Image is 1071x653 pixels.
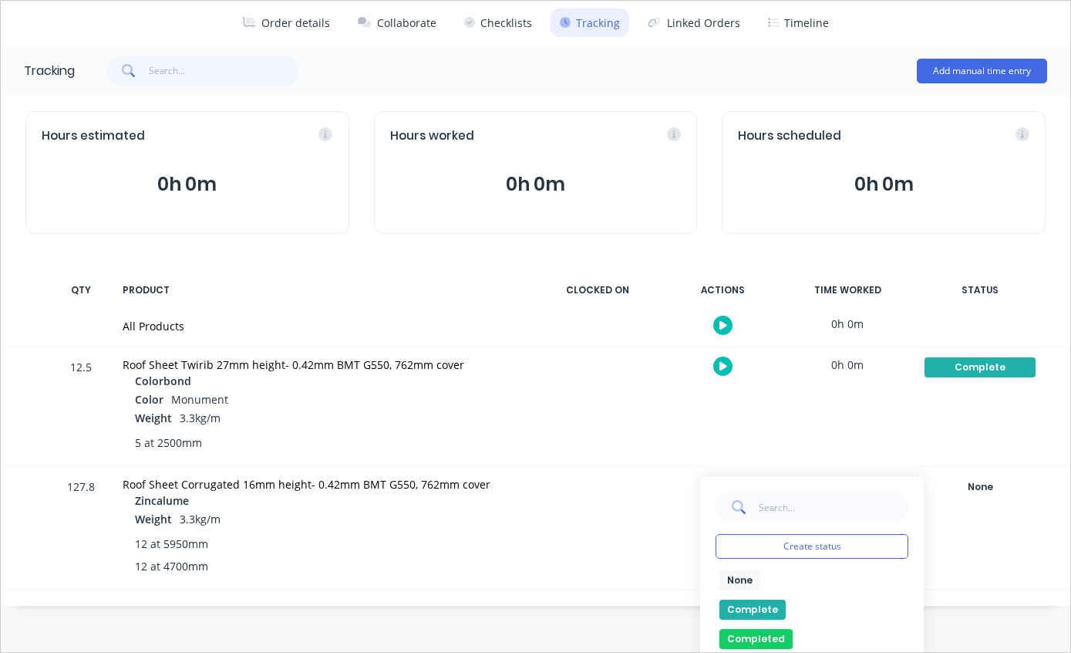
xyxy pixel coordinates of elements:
[924,476,1036,498] button: None
[716,534,908,559] button: Create status
[390,170,682,199] button: 0h 0m
[924,357,1036,378] button: Complete
[135,536,208,552] span: 12 at 5950mm
[233,8,339,37] button: Order details
[917,59,1047,83] button: Add manual time entry
[638,8,749,37] button: Linked Orders
[135,410,172,426] span: Weight
[180,512,221,526] span: 3.3kg/m
[149,56,299,86] input: Search...
[113,274,530,306] div: PRODUCT
[790,467,905,502] div: 0h 0m
[924,477,1036,497] div: None
[123,476,521,492] div: Roof Sheet Corrugated 16mm height- 0.42mm BMT G550, 762mm cover
[719,570,760,590] button: None
[790,274,905,306] div: TIME WORKED
[665,274,780,306] div: ACTIONS
[135,492,189,509] span: Zincalume
[135,558,208,574] span: 12 at 4700mm
[455,8,541,37] button: Checklists
[135,435,202,451] span: 5 at 2500mm
[719,629,793,649] button: Completed
[123,357,521,373] div: Roof Sheet Twirib 27mm height- 0.42mm BMT G550, 762mm cover
[914,274,1046,306] div: STATUS
[349,8,446,37] button: Collaborate
[135,511,172,527] span: Weight
[924,357,1036,377] div: Complete
[719,600,786,620] button: Complete
[171,392,228,407] span: Monument
[24,62,75,80] div: Tracking
[758,492,908,523] input: Search...
[390,127,474,145] span: Hours worked
[790,306,905,341] div: 0h 0m
[42,170,333,199] button: 0h 0m
[738,170,1029,199] button: 0h 0m
[58,350,104,466] div: 12.5
[738,127,841,145] span: Hours scheduled
[180,411,221,425] span: 3.3kg/m
[135,391,163,408] span: Color
[42,127,145,145] span: Hours estimated
[135,373,191,389] span: Colorbond
[759,8,838,37] button: Timeline
[551,8,629,37] button: Tracking
[790,347,905,382] div: 0h 0m
[123,318,521,334] div: All Products
[58,274,104,306] div: QTY
[540,274,655,306] div: CLOCKED ON
[58,469,104,590] div: 127.8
